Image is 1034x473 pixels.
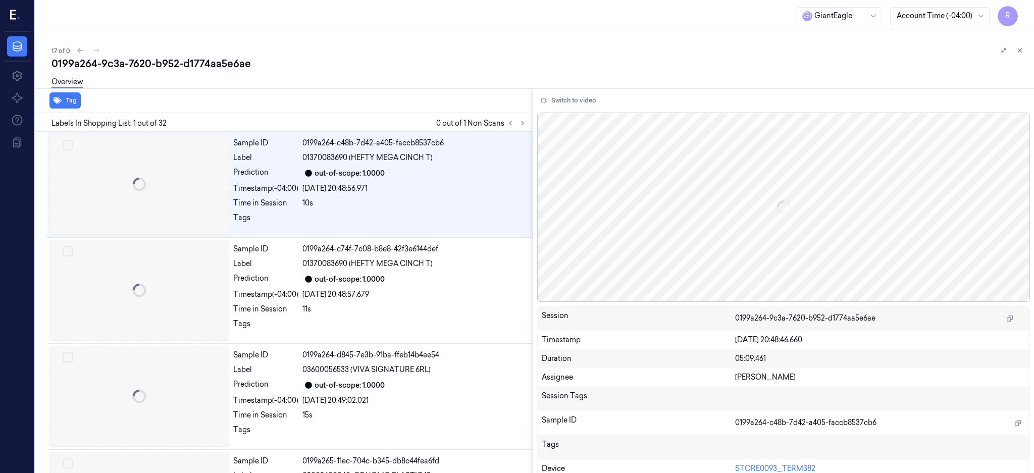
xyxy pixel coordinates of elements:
div: Tags [233,319,298,335]
div: 15s [302,410,527,421]
button: Select row [63,458,73,468]
span: 01370083690 (HEFTY MEGA CINCH T) [302,152,433,163]
span: 0199a264-9c3a-7620-b952-d1774aa5e6ae [735,313,875,324]
div: [DATE] 20:48:46.660 [735,335,1025,345]
div: Timestamp [542,335,735,345]
div: [DATE] 20:49:02.021 [302,395,527,406]
div: Tags [542,439,735,455]
span: Labels In Shopping List: 1 out of 32 [51,118,167,129]
div: Timestamp (-04:00) [233,289,298,300]
div: 0199a264-c74f-7c08-b8e8-42f3e6144def [302,244,527,254]
div: 05:09.461 [735,353,1025,364]
div: Prediction [233,379,298,391]
div: Time in Session [233,410,298,421]
button: R [998,6,1018,26]
div: Timestamp (-04:00) [233,395,298,406]
button: Tag [49,92,81,109]
span: 0199a264-c48b-7d42-a405-faccb8537cb6 [735,417,876,428]
div: Time in Session [233,198,298,208]
span: 0 out of 1 Non Scans [436,117,529,129]
div: Tags [233,213,298,229]
div: Label [233,364,298,375]
button: Switch to video [537,92,600,109]
div: 0199a264-d845-7e3b-91ba-ffeb14b4ee54 [302,350,527,360]
div: Duration [542,353,735,364]
span: G i [802,11,812,21]
div: Sample ID [233,456,298,466]
div: Sample ID [542,415,735,431]
button: Select row [63,140,73,150]
div: 0199a265-11ec-704c-b345-db8c44fea6fd [302,456,527,466]
a: Overview [51,77,83,88]
div: 10s [302,198,527,208]
div: Session [542,310,735,327]
div: Prediction [233,167,298,179]
button: Select row [63,246,73,256]
div: Time in Session [233,304,298,314]
div: 0199a264-9c3a-7620-b952-d1774aa5e6ae [51,57,1026,71]
div: Tags [233,425,298,441]
div: Sample ID [233,138,298,148]
div: 11s [302,304,527,314]
span: 03600056533 (VIVA SIGNATURE 6RL) [302,364,431,375]
button: Select row [63,352,73,362]
div: [PERSON_NAME] [735,372,1025,383]
div: 0199a264-c48b-7d42-a405-faccb8537cb6 [302,138,527,148]
div: out-of-scope: 1.0000 [315,274,385,285]
div: Timestamp (-04:00) [233,183,298,194]
div: [DATE] 20:48:57.679 [302,289,527,300]
span: 17 of 0 [51,46,70,55]
div: Sample ID [233,244,298,254]
span: 01370083690 (HEFTY MEGA CINCH T) [302,258,433,269]
div: Session Tags [542,391,735,407]
div: Assignee [542,372,735,383]
div: Sample ID [233,350,298,360]
div: Label [233,152,298,163]
div: out-of-scope: 1.0000 [315,380,385,391]
div: Label [233,258,298,269]
div: [DATE] 20:48:56.971 [302,183,527,194]
div: Prediction [233,273,298,285]
div: out-of-scope: 1.0000 [315,168,385,179]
